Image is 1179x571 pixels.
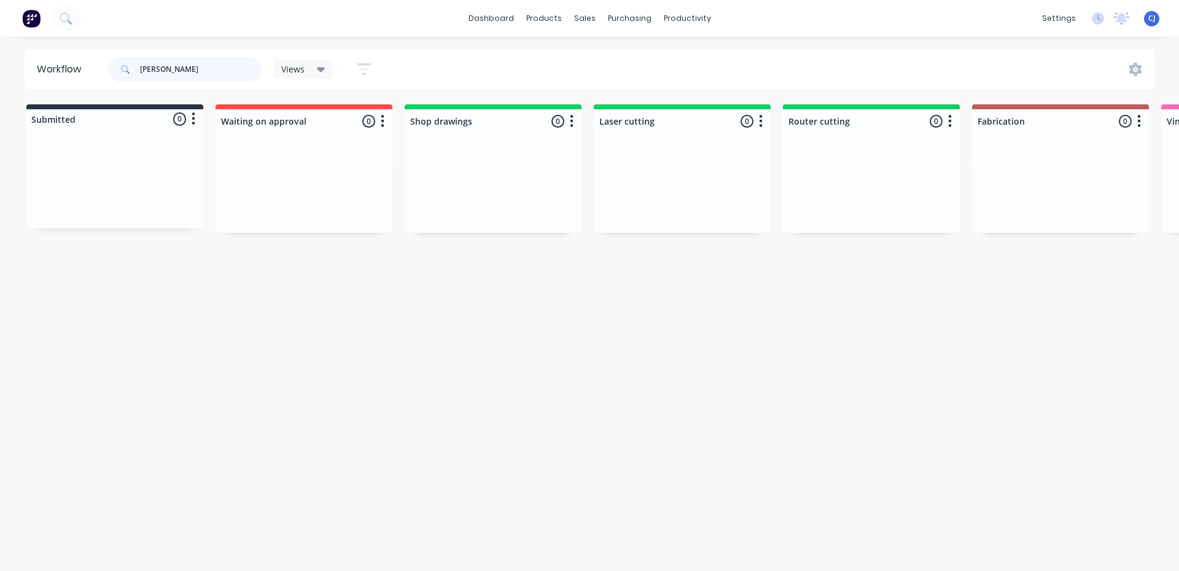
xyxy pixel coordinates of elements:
[1036,9,1082,28] div: settings
[1148,13,1156,24] span: CJ
[658,9,717,28] div: productivity
[568,9,602,28] div: sales
[520,9,568,28] div: products
[140,57,262,82] input: Search for orders...
[37,62,87,77] div: Workflow
[22,9,41,28] img: Factory
[602,9,658,28] div: purchasing
[281,63,305,76] span: Views
[462,9,520,28] a: dashboard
